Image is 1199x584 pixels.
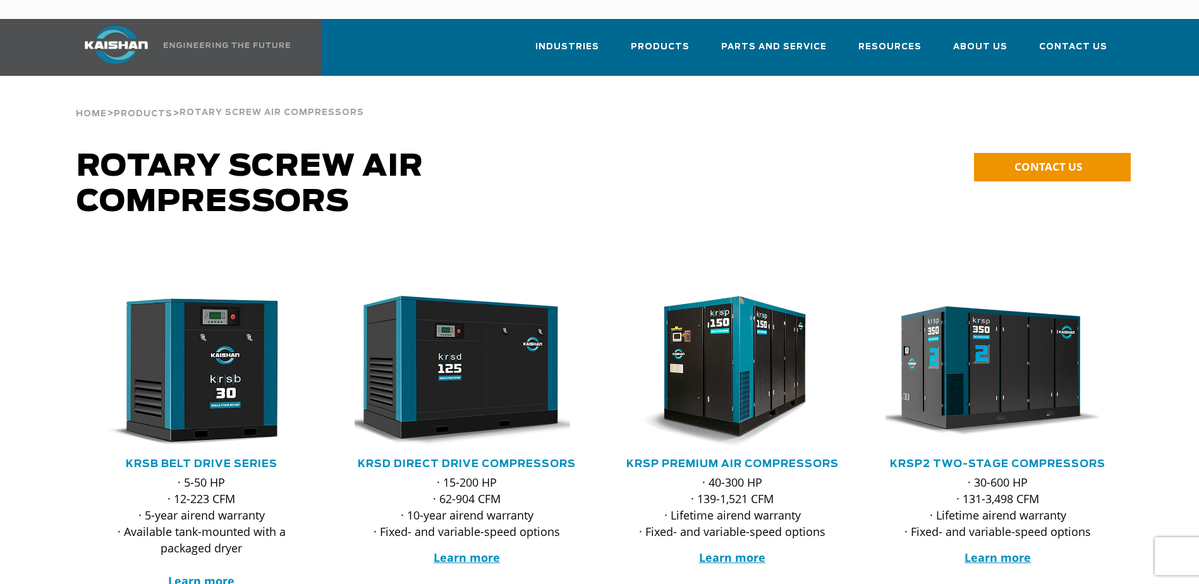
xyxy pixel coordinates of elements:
[535,30,599,73] a: Industries
[876,296,1101,447] img: krsp350
[953,30,1007,73] a: About Us
[76,110,107,118] span: Home
[76,152,423,217] span: Rotary Screw Air Compressors
[80,296,305,447] img: krsb30
[89,296,314,447] div: krsb30
[76,107,107,119] a: Home
[886,296,1111,447] div: krsp350
[890,459,1105,469] a: KRSP2 Two-Stage Compressors
[358,459,576,469] a: KRSD Direct Drive Compressors
[1039,30,1107,73] a: Contact Us
[965,550,1031,565] a: Learn more
[858,30,922,73] a: Resources
[626,459,839,469] a: KRSP Premium Air Compressors
[886,474,1111,540] p: · 30-600 HP · 131-3,498 CFM · Lifetime airend warranty · Fixed- and variable-speed options
[953,40,1007,54] span: About Us
[355,474,580,540] p: · 15-200 HP · 62-904 CFM · 10-year airend warranty · Fixed- and variable-speed options
[620,474,845,540] p: · 40-300 HP · 139-1,521 CFM · Lifetime airend warranty · Fixed- and variable-speed options
[126,459,277,469] a: KRSB Belt Drive Series
[721,30,827,73] a: Parts and Service
[620,296,845,447] div: krsp150
[180,109,364,117] span: Rotary Screw Air Compressors
[1039,40,1107,54] span: Contact Us
[69,26,164,64] img: kaishan logo
[1014,159,1082,174] span: CONTACT US
[345,296,570,447] img: krsd125
[164,42,290,48] img: Engineering the future
[631,40,690,54] span: Products
[631,30,690,73] a: Products
[76,76,364,124] div: > >
[69,19,293,76] a: Kaishan USA
[434,550,500,565] a: Learn more
[355,296,580,447] div: krsd125
[699,550,765,565] a: Learn more
[535,40,599,54] span: Industries
[858,40,922,54] span: Resources
[611,296,836,447] img: krsp150
[114,107,173,119] a: Products
[114,110,173,118] span: Products
[974,153,1131,181] a: CONTACT US
[721,40,827,54] span: Parts and Service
